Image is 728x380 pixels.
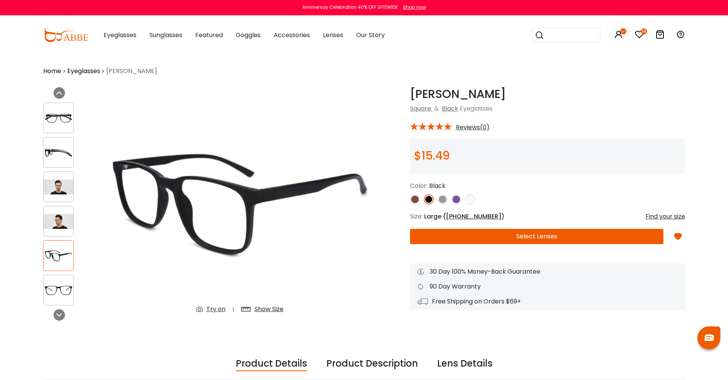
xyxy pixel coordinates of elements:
span: Color: [410,181,428,190]
span: $15.49 [414,147,450,164]
img: Warren Black TR Eyeglasses , UniversalBridgeFit Frames from ABBE Glasses [44,248,73,263]
span: Accessories [274,31,310,39]
div: Show Size [255,305,284,314]
div: Free Shipping on Orders $69+ [418,297,678,306]
span: Goggles [236,31,261,39]
div: Product Details [236,357,307,371]
img: Warren Black TR Eyeglasses , UniversalBridgeFit Frames from ABBE Glasses [44,214,73,229]
span: Eyeglasses [104,31,136,39]
span: [PHONE_NUMBER] [446,212,501,221]
span: Black [429,181,446,190]
img: abbeglasses.com [43,28,88,42]
span: Lenses [323,31,343,39]
span: Featured [195,31,223,39]
div: Shop now [403,4,426,11]
a: Eyeglasses [67,67,100,76]
div: Try on [206,305,225,314]
div: Lens Details [437,357,493,371]
span: Reviews(0) [456,124,490,131]
div: 30 Day 100% Money-Back Guarantee [418,267,678,276]
div: 90 Day Warranty [418,282,678,291]
span: Size: [410,212,423,221]
a: Shop now [399,4,426,10]
a: Home [43,67,61,76]
span: Large ( ) [424,212,504,221]
button: Select Lenses [410,229,663,244]
span: [PERSON_NAME] [106,67,157,76]
div: Anniversay Celebration 40% OFF SITEWIDE [302,4,398,11]
span: Eyeglasses [460,104,493,113]
img: Warren Black TR Eyeglasses , UniversalBridgeFit Frames from ABBE Glasses [44,111,73,126]
img: chat [705,334,714,341]
a: Black [442,104,458,113]
img: Warren Black TR Eyeglasses , UniversalBridgeFit Frames from ABBE Glasses [101,87,379,320]
i: 14 [641,28,647,34]
a: Square [410,104,431,113]
img: Warren Black TR Eyeglasses , UniversalBridgeFit Frames from ABBE Glasses [44,283,73,298]
img: Warren Black TR Eyeglasses , UniversalBridgeFit Frames from ABBE Glasses [44,179,73,194]
img: Warren Black TR Eyeglasses , UniversalBridgeFit Frames from ABBE Glasses [44,145,73,160]
span: & [433,104,440,113]
span: Our Story [356,31,385,39]
div: Find your size [645,212,685,221]
h1: [PERSON_NAME] [410,87,685,101]
div: Product Description [326,357,418,371]
a: 14 [635,31,644,40]
span: Sunglasses [149,31,182,39]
